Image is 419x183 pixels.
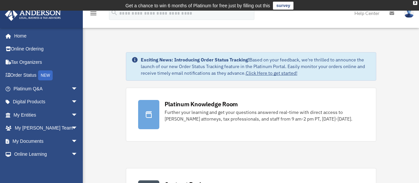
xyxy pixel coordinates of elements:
div: NEW [38,70,53,80]
i: search [111,9,118,16]
div: Platinum Knowledge Room [165,100,238,108]
div: Based on your feedback, we're thrilled to announce the launch of our new Order Status Tracking fe... [141,56,371,76]
a: Online Learningarrow_drop_down [5,148,88,161]
i: menu [89,9,97,17]
strong: Exciting News: Introducing Order Status Tracking! [141,57,249,63]
div: Further your learning and get your questions answered real-time with direct access to [PERSON_NAM... [165,109,364,122]
a: Online Ordering [5,43,88,56]
img: User Pic [404,8,414,18]
span: arrow_drop_down [71,82,84,96]
a: Digital Productsarrow_drop_down [5,95,88,109]
span: arrow_drop_down [71,95,84,109]
a: Home [5,29,84,43]
a: menu [89,12,97,17]
a: Click Here to get started! [246,70,297,76]
a: Platinum Knowledge Room Further your learning and get your questions answered real-time with dire... [126,88,376,141]
span: arrow_drop_down [71,135,84,148]
a: Tax Organizers [5,55,88,69]
div: close [413,1,417,5]
span: arrow_drop_down [71,108,84,122]
a: My Documentsarrow_drop_down [5,135,88,148]
img: Anderson Advisors Platinum Portal [3,8,63,21]
span: arrow_drop_down [71,122,84,135]
a: Order StatusNEW [5,69,88,82]
a: My [PERSON_NAME] Teamarrow_drop_down [5,122,88,135]
a: Platinum Q&Aarrow_drop_down [5,82,88,95]
a: My Entitiesarrow_drop_down [5,108,88,122]
a: survey [273,2,293,10]
div: Get a chance to win 6 months of Platinum for free just by filling out this [126,2,270,10]
span: arrow_drop_down [71,148,84,161]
